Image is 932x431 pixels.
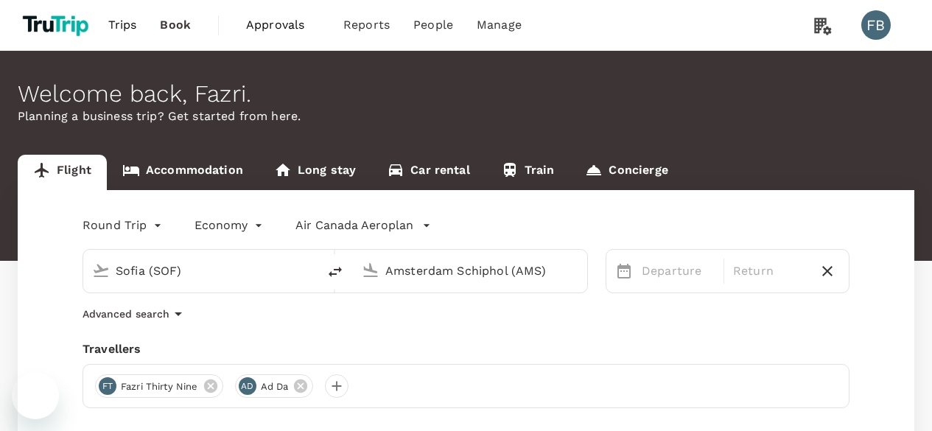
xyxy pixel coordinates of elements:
button: Air Canada Aeroplan [295,217,431,234]
p: Return [733,262,806,280]
div: FT [99,377,116,395]
div: FB [861,10,891,40]
span: fazri thirty nine [112,379,207,394]
button: Open [307,269,310,272]
p: Planning a business trip? Get started from here. [18,108,914,125]
div: Travellers [83,340,849,358]
p: Advanced search [83,306,169,321]
span: Reports [343,16,390,34]
button: delete [318,254,353,290]
a: Flight [18,155,107,190]
span: ad da [252,379,298,394]
div: Welcome back , Fazri . [18,80,914,108]
img: TruTrip logo [18,9,97,41]
button: Advanced search [83,305,187,323]
span: People [413,16,453,34]
a: Concierge [570,155,683,190]
a: Accommodation [107,155,259,190]
span: Book [160,16,191,34]
div: AD [239,377,256,395]
input: Going to [385,259,556,282]
p: Air Canada Aeroplan [295,217,413,234]
span: Manage [477,16,522,34]
a: Long stay [259,155,371,190]
span: Trips [108,16,137,34]
div: ADad da [235,374,314,398]
a: Train [486,155,570,190]
button: Open [577,269,580,272]
a: Car rental [371,155,486,190]
p: Departure [642,262,715,280]
span: Approvals [246,16,320,34]
div: FTfazri thirty nine [95,374,223,398]
div: Round Trip [83,214,165,237]
input: Depart from [116,259,287,282]
iframe: Button to launch messaging window [12,372,59,419]
div: Economy [195,214,266,237]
